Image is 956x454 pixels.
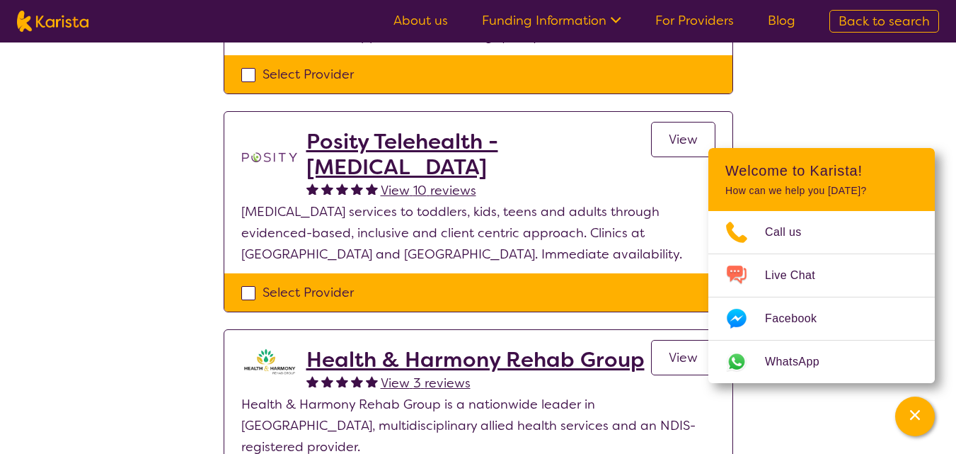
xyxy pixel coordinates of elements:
[765,351,836,373] span: WhatsApp
[725,162,918,179] h2: Welcome to Karista!
[895,397,935,436] button: Channel Menu
[241,129,298,186] img: t1bslo80pcylnzwjhndq.png
[839,13,930,30] span: Back to search
[336,375,348,387] img: fullstar
[241,201,715,265] p: [MEDICAL_DATA] services to toddlers, kids, teens and adults through evidenced-based, inclusive an...
[321,183,333,195] img: fullstar
[829,10,939,33] a: Back to search
[708,211,935,383] ul: Choose channel
[725,185,918,197] p: How can we help you [DATE]?
[381,375,471,392] span: View 3 reviews
[765,265,832,286] span: Live Chat
[351,375,363,387] img: fullstar
[241,347,298,375] img: ztak9tblhgtrn1fit8ap.png
[669,131,698,148] span: View
[366,183,378,195] img: fullstar
[393,12,448,29] a: About us
[381,182,476,199] span: View 10 reviews
[669,349,698,366] span: View
[306,375,318,387] img: fullstar
[768,12,795,29] a: Blog
[708,148,935,383] div: Channel Menu
[351,183,363,195] img: fullstar
[381,373,471,394] a: View 3 reviews
[321,375,333,387] img: fullstar
[366,375,378,387] img: fullstar
[381,180,476,201] a: View 10 reviews
[306,183,318,195] img: fullstar
[655,12,734,29] a: For Providers
[651,340,715,375] a: View
[336,183,348,195] img: fullstar
[306,129,651,180] a: Posity Telehealth - [MEDICAL_DATA]
[482,12,621,29] a: Funding Information
[17,11,88,32] img: Karista logo
[306,347,645,373] a: Health & Harmony Rehab Group
[708,341,935,383] a: Web link opens in a new tab.
[651,122,715,157] a: View
[765,222,819,243] span: Call us
[765,308,834,329] span: Facebook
